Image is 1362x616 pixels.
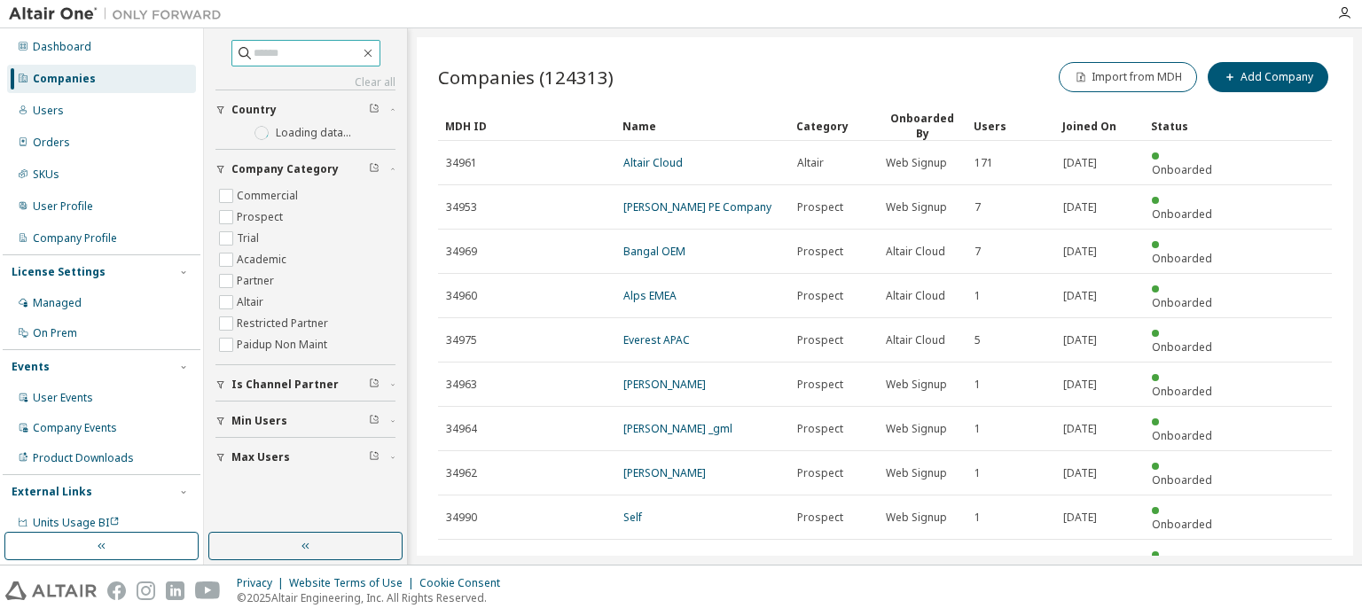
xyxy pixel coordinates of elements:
span: Web Signup [886,156,947,170]
a: [PERSON_NAME] [623,465,706,480]
span: [DATE] [1063,466,1097,480]
div: External Links [12,485,92,499]
div: Name [622,112,782,140]
div: Onboarded By [885,111,959,141]
span: Web Signup [886,422,947,436]
span: Altair Cloud [886,289,945,303]
span: Prospect [797,200,843,214]
img: facebook.svg [107,581,126,600]
span: 1 [975,378,981,392]
span: Prospect [797,555,843,569]
span: Onboarded [1152,517,1212,532]
a: Alps EMEA [623,288,677,303]
label: Loading data... [276,126,351,140]
a: [PERSON_NAME] _gml [623,421,732,436]
label: Altair [237,292,267,313]
div: Events [12,360,50,374]
span: [DATE] [1063,289,1097,303]
button: Min Users [215,402,395,441]
span: Country [231,103,277,117]
button: Import from MDH [1059,62,1197,92]
span: 5 [975,333,981,347]
label: Paidup Non Maint [237,334,331,355]
div: On Prem [33,326,77,340]
span: Onboarded [1152,162,1212,177]
span: [DATE] [1063,511,1097,525]
span: 34975 [446,333,477,347]
a: [PERSON_NAME] [623,377,706,392]
span: [DATE] [1063,555,1097,569]
span: 1 [975,289,981,303]
span: 1 [975,511,981,525]
div: Category [796,112,871,140]
span: Web Signup [886,378,947,392]
span: Units Usage BI [33,515,120,530]
img: youtube.svg [195,581,221,600]
label: Restricted Partner [237,313,332,334]
div: License Settings [12,265,106,279]
span: Onboarded [1152,295,1212,310]
div: Privacy [237,576,289,590]
button: Is Channel Partner [215,365,395,404]
div: Company Events [33,421,117,435]
span: Onboarded [1152,207,1212,222]
span: Clear filter [369,103,380,117]
span: [DATE] [1063,378,1097,392]
span: 34963 [446,378,477,392]
a: Clear all [215,75,395,90]
span: Clear filter [369,450,380,464]
img: Altair One [9,5,231,23]
span: 34964 [446,422,477,436]
span: Company Category [231,162,339,176]
div: Dashboard [33,40,91,54]
div: Cookie Consent [419,576,511,590]
div: Company Profile [33,231,117,246]
button: Country [215,90,395,129]
img: altair_logo.svg [5,581,97,600]
span: [DATE] [1063,200,1097,214]
span: Is Channel Partner [231,378,339,392]
span: [DATE] [1063,156,1097,170]
div: Users [33,104,64,118]
span: Onboarded [1152,384,1212,399]
span: Prospect [797,466,843,480]
span: Altair [797,156,824,170]
span: Onboarded [1152,428,1212,443]
button: Add Company [1208,62,1328,92]
span: 34962 [446,466,477,480]
a: Self [623,510,642,525]
span: Companies (124313) [438,65,614,90]
a: [PERSON_NAME] PE Company [623,199,771,214]
div: Status [1151,112,1225,140]
label: Commercial [237,185,301,207]
span: 34990 [446,511,477,525]
span: Web Signup [886,555,947,569]
span: Altair Cloud [886,333,945,347]
label: Partner [237,270,278,292]
div: User Events [33,391,93,405]
span: Onboarded [1152,339,1212,355]
span: 1 [975,555,981,569]
span: 7 [975,200,981,214]
span: Clear filter [369,162,380,176]
span: 34953 [446,200,477,214]
div: Product Downloads [33,451,134,465]
span: 1 [975,466,981,480]
span: [DATE] [1063,333,1097,347]
div: Website Terms of Use [289,576,419,590]
span: 34961 [446,156,477,170]
a: Bangal OEM [623,244,685,259]
div: Orders [33,136,70,150]
p: © 2025 Altair Engineering, Inc. All Rights Reserved. [237,590,511,605]
span: Prospect [797,289,843,303]
a: Altair Cloud [623,155,683,170]
button: Max Users [215,438,395,477]
span: Onboarded [1152,472,1212,487]
div: MDH ID [445,112,608,140]
span: Prospect [797,511,843,525]
div: Companies [33,72,96,86]
span: Prospect [797,378,843,392]
div: Managed [33,296,82,310]
label: Trial [237,228,262,249]
span: 34969 [446,245,477,259]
